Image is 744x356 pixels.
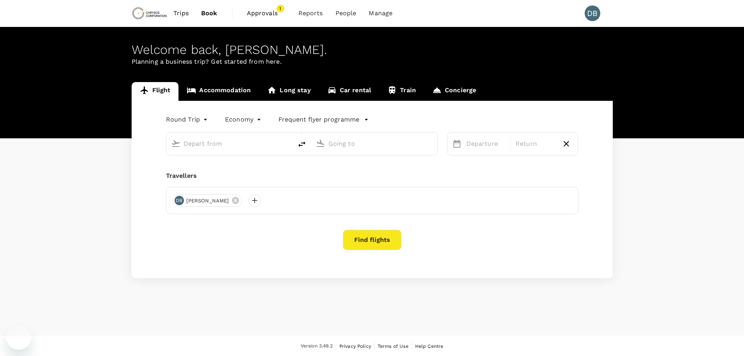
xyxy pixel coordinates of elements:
button: delete [293,135,311,154]
div: Economy [225,113,263,126]
span: [PERSON_NAME] [182,197,234,205]
span: Reports [298,9,323,18]
span: Help Centre [415,343,444,349]
div: Welcome back , [PERSON_NAME] . [132,43,613,57]
a: Flight [132,82,179,101]
a: Privacy Policy [339,342,371,351]
p: Frequent flyer programme [278,115,359,124]
a: Train [379,82,424,101]
span: Manage [369,9,393,18]
button: Find flights [343,230,401,250]
span: Version 3.49.2 [301,342,333,350]
span: Terms of Use [378,343,409,349]
p: Return [516,139,555,148]
a: Accommodation [178,82,259,101]
div: Travellers [166,171,578,181]
div: DB [175,196,184,205]
a: Terms of Use [378,342,409,351]
span: 1 [277,5,284,13]
input: Depart from [184,138,276,150]
p: Planning a business trip? Get started from here. [132,57,613,66]
span: Book [201,9,218,18]
a: Car rental [319,82,380,101]
span: Approvals [247,9,286,18]
span: Trips [173,9,189,18]
div: DB[PERSON_NAME] [173,194,243,207]
button: Open [432,143,434,144]
div: Round Trip [166,113,210,126]
a: Concierge [424,82,484,101]
div: DB [585,5,600,21]
a: Help Centre [415,342,444,351]
a: Long stay [259,82,319,101]
button: Open [287,143,289,144]
span: Privacy Policy [339,343,371,349]
p: Departure [466,139,506,148]
button: Frequent flyer programme [278,115,369,124]
span: People [335,9,357,18]
img: Chrysos Corporation [132,5,168,22]
iframe: Button to launch messaging window [6,325,31,350]
input: Going to [328,138,421,150]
